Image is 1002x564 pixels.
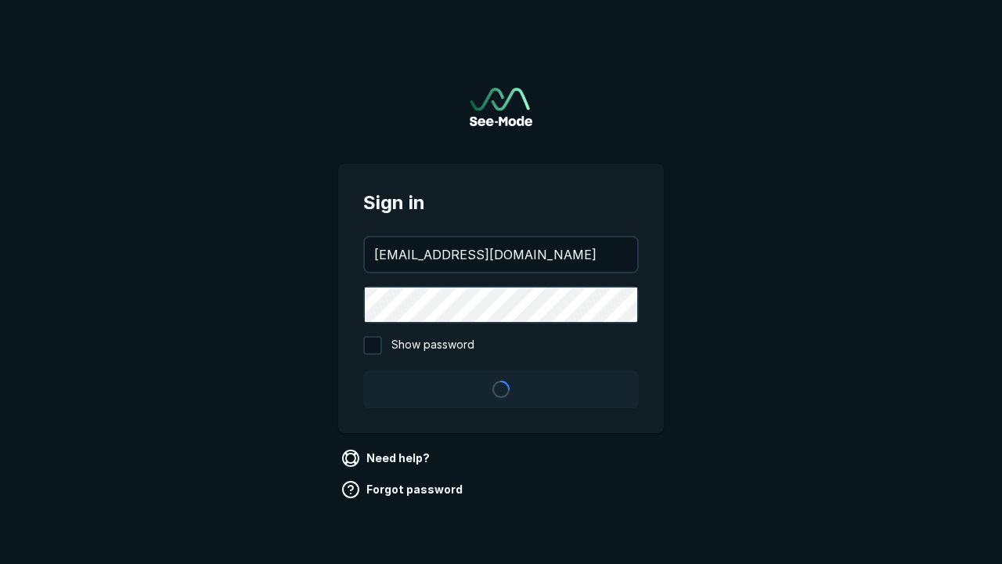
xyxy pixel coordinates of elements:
input: your@email.com [365,237,637,272]
a: Need help? [338,446,436,471]
img: See-Mode Logo [470,88,532,126]
a: Forgot password [338,477,469,502]
span: Show password [391,336,474,355]
a: Go to sign in [470,88,532,126]
span: Sign in [363,189,639,217]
